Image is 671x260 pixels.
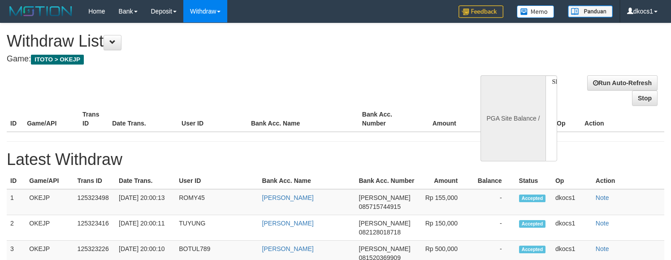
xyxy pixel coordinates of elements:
th: Status [515,173,552,189]
a: [PERSON_NAME] [262,245,314,252]
td: 2 [7,215,26,241]
h1: Withdraw List [7,32,438,50]
td: [DATE] 20:00:13 [115,189,175,215]
th: Action [581,106,664,132]
th: Game/API [23,106,79,132]
th: Action [592,173,664,189]
img: MOTION_logo.png [7,4,75,18]
a: [PERSON_NAME] [262,194,314,201]
th: Amount [419,173,471,189]
span: ITOTO > OKEJP [31,55,84,65]
a: Note [596,220,609,227]
th: Op [553,106,581,132]
img: Button%20Memo.svg [517,5,554,18]
th: Bank Acc. Name [259,173,355,189]
td: TUYUNG [175,215,258,241]
span: Accepted [519,220,546,228]
a: Stop [632,91,658,106]
th: Bank Acc. Name [247,106,359,132]
h1: Latest Withdraw [7,151,664,169]
td: dkocs1 [552,189,592,215]
a: Run Auto-Refresh [587,75,658,91]
img: panduan.png [568,5,613,17]
span: Accepted [519,195,546,202]
th: Balance [471,173,515,189]
th: Op [552,173,592,189]
span: [PERSON_NAME] [359,220,411,227]
th: Trans ID [74,173,115,189]
span: 085715744915 [359,203,401,210]
th: ID [7,173,26,189]
a: [PERSON_NAME] [262,220,314,227]
th: User ID [175,173,258,189]
th: Trans ID [79,106,108,132]
td: 125323498 [74,189,115,215]
td: [DATE] 20:00:11 [115,215,175,241]
a: Note [596,245,609,252]
td: dkocs1 [552,215,592,241]
span: [PERSON_NAME] [359,245,411,252]
span: [PERSON_NAME] [359,194,411,201]
th: Game/API [26,173,74,189]
td: ROMY45 [175,189,258,215]
th: Date Trans. [115,173,175,189]
th: ID [7,106,23,132]
td: Rp 155,000 [419,189,471,215]
th: Balance [470,106,521,132]
td: - [471,189,515,215]
th: Bank Acc. Number [355,173,420,189]
td: OKEJP [26,215,74,241]
td: - [471,215,515,241]
td: OKEJP [26,189,74,215]
td: 125323416 [74,215,115,241]
a: Note [596,194,609,201]
th: Bank Acc. Number [359,106,414,132]
th: Date Trans. [108,106,178,132]
td: Rp 150,000 [419,215,471,241]
h4: Game: [7,55,438,64]
img: Feedback.jpg [459,5,503,18]
th: Amount [414,106,470,132]
span: 082128018718 [359,229,401,236]
th: User ID [178,106,247,132]
span: Accepted [519,246,546,253]
td: 1 [7,189,26,215]
div: PGA Site Balance / [481,75,545,161]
